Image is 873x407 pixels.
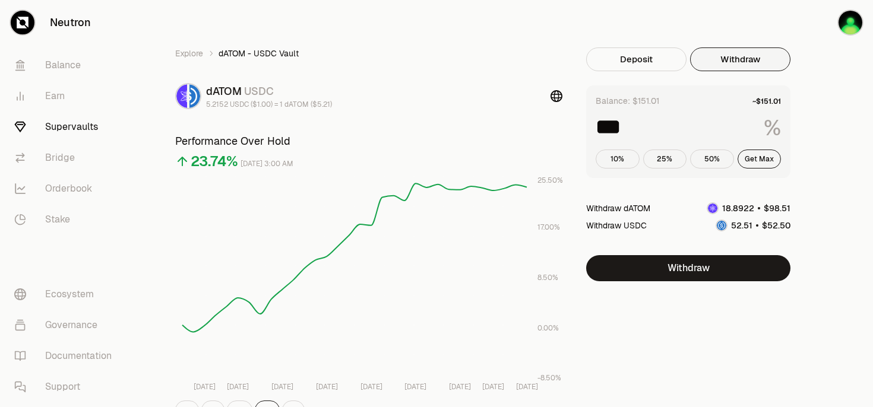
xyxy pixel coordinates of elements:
[596,95,659,107] div: Balance: $151.01
[482,382,504,392] tspan: [DATE]
[537,323,559,333] tspan: 0.00%
[5,173,128,204] a: Orderbook
[360,382,382,392] tspan: [DATE]
[176,84,187,108] img: dATOM Logo
[175,47,203,59] a: Explore
[227,382,249,392] tspan: [DATE]
[5,279,128,310] a: Ecosystem
[5,310,128,341] a: Governance
[738,150,782,168] button: Get Max
[5,371,128,402] a: Support
[537,222,560,232] tspan: 17.00%
[690,47,790,71] button: Withdraw
[244,84,274,98] span: USDC
[764,116,781,140] span: %
[191,152,238,171] div: 23.74%
[643,150,687,168] button: 25%
[586,255,790,281] button: Withdraw
[708,203,717,213] img: dATOM Logo
[449,382,471,392] tspan: [DATE]
[404,382,426,392] tspan: [DATE]
[271,382,293,392] tspan: [DATE]
[5,50,128,81] a: Balance
[241,157,293,171] div: [DATE] 3:00 AM
[690,150,734,168] button: 50%
[5,112,128,142] a: Supervaults
[189,84,200,108] img: USDC Logo
[206,100,332,109] div: 5.2152 USDC ($1.00) = 1 dATOM ($5.21)
[5,341,128,371] a: Documentation
[5,142,128,173] a: Bridge
[5,204,128,235] a: Stake
[596,150,640,168] button: 10%
[537,273,558,282] tspan: 8.50%
[586,47,687,71] button: Deposit
[175,133,562,150] h3: Performance Over Hold
[586,220,647,231] div: Withdraw USDC
[5,81,128,112] a: Earn
[586,202,650,214] div: Withdraw dATOM
[219,47,299,59] span: dATOM - USDC Vault
[537,176,563,185] tspan: 25.50%
[717,221,726,230] img: USDC Logo
[175,47,562,59] nav: breadcrumb
[194,382,216,392] tspan: [DATE]
[516,382,538,392] tspan: [DATE]
[537,373,561,383] tspan: -8.50%
[206,83,332,100] div: dATOM
[839,11,862,34] img: Experiment
[316,382,338,392] tspan: [DATE]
